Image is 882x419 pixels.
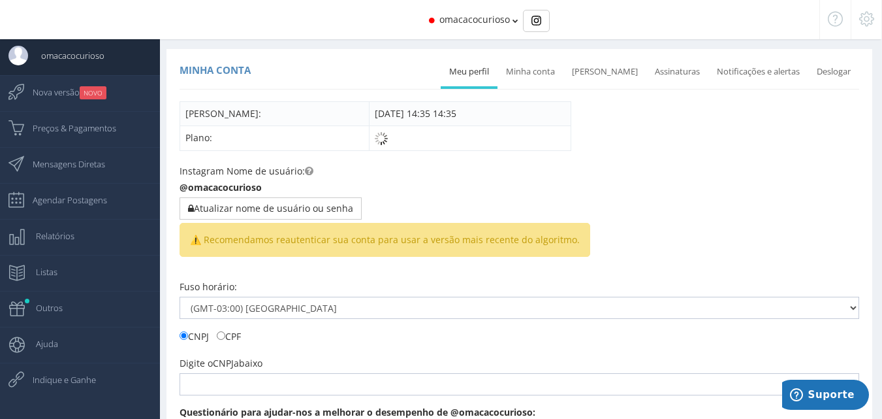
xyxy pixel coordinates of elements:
[563,58,646,86] a: [PERSON_NAME]
[369,101,571,126] td: [DATE] 14:35 14:35
[180,63,251,76] span: Minha conta
[23,220,74,252] span: Relatórios
[180,223,590,257] span: ⚠️ Recomendamos reautenticar sua conta para usar a versão mais recente do algoritmo.
[8,46,28,65] img: User Image
[497,58,563,86] a: Minha conta
[20,112,116,144] span: Preços & Pagamentos
[523,10,550,32] div: Basic example
[23,327,58,360] span: Ajuda
[180,406,535,418] b: Questionário para ajudar-nos a melhorar o desempenho de @omacacocurioso:
[28,39,104,72] span: omacacocurioso
[180,181,262,193] b: @omacacocurioso
[180,280,237,293] label: Fuso horário:
[23,256,57,288] span: Listas
[180,329,209,343] label: CNPJ
[531,16,541,25] img: Instagram_simple_icon.svg
[375,132,388,145] img: loader.gif
[20,76,106,109] span: Nova versão
[439,13,510,25] span: omacacocurioso
[213,357,234,369] span: CNPJ
[20,363,96,396] span: Indique e Ganhe
[441,58,497,86] a: Meu perfil
[217,329,241,343] label: CPF
[646,58,708,86] a: Assinaturas
[708,58,808,86] a: Notificações e alertas
[180,357,262,370] label: Digite o abaixo
[180,101,370,126] td: [PERSON_NAME]:
[808,58,859,86] a: Deslogar
[20,148,105,180] span: Mensagens Diretas
[80,86,106,99] small: NOVO
[180,331,188,340] input: CNPJ
[217,331,225,340] input: CPF
[782,380,869,412] iframe: Abre um widget para que você possa encontrar mais informações
[23,292,63,324] span: Outros
[180,197,362,220] button: Atualizar nome de usuário ou senha
[20,184,107,216] span: Agendar Postagens
[180,165,313,178] label: Instagram Nome de usuário:
[180,126,370,150] td: Plano:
